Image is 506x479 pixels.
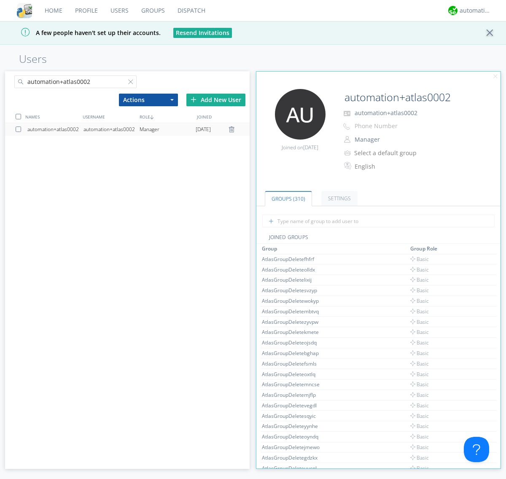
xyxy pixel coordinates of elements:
[262,350,325,357] div: AtlasGroupDeletebghap
[262,444,325,451] div: AtlasGroupDeletejmewo
[6,29,161,37] span: A few people haven't set up their accounts.
[262,412,325,420] div: AtlasGroupDeletesqyic
[119,94,178,106] button: Actions
[344,136,350,143] img: person-outline.svg
[27,123,83,136] div: automation+atlas0002
[410,402,429,409] span: Basic
[262,339,325,346] div: AtlasGroupDeleteojsdq
[262,381,325,388] div: AtlasGroupDeletemncse
[409,244,458,254] th: Toggle SortBy
[460,6,491,15] div: automation+atlas
[262,215,495,227] input: Type name of group to add user to
[17,3,32,18] img: cddb5a64eb264b2086981ab96f4c1ba7
[410,276,429,283] span: Basic
[191,97,196,102] img: plus.svg
[410,433,429,440] span: Basic
[355,162,425,171] div: English
[321,191,358,206] a: Settings
[262,266,325,273] div: AtlasGroupDeleteolldx
[410,422,429,430] span: Basic
[410,350,429,357] span: Basic
[410,360,429,367] span: Basic
[410,256,429,263] span: Basic
[262,422,325,430] div: AtlasGroupDeleteyynhe
[458,244,477,254] th: Toggle SortBy
[261,244,409,254] th: Toggle SortBy
[23,110,80,123] div: NAMES
[14,75,137,88] input: Search users
[354,149,425,157] div: Select a default group
[256,234,501,244] div: JOINED GROUPS
[262,402,325,409] div: AtlasGroupDeletevegdl
[262,328,325,336] div: AtlasGroupDeletekmete
[81,110,137,123] div: USERNAME
[448,6,458,15] img: d2d01cd9b4174d08988066c6d424eccd
[410,308,429,315] span: Basic
[410,465,429,472] span: Basic
[262,276,325,283] div: AtlasGroupDeletelixij
[140,123,196,136] div: Manager
[344,161,353,171] img: In groups with Translation enabled, this user's messages will be automatically translated to and ...
[173,28,232,38] button: Resend Invitations
[262,287,325,294] div: AtlasGroupDeletesvzyp
[303,144,318,151] span: [DATE]
[493,74,498,80] img: cancel.svg
[343,123,350,130] img: phone-outline.svg
[262,391,325,398] div: AtlasGroupDeletemjflp
[464,437,489,462] iframe: Toggle Customer Support
[262,256,325,263] div: AtlasGroupDeletefhfrf
[410,381,429,388] span: Basic
[262,308,325,315] div: AtlasGroupDeletembtvq
[410,454,429,461] span: Basic
[262,360,325,367] div: AtlasGroupDeletefsmls
[186,94,245,106] div: Add New User
[262,433,325,440] div: AtlasGroupDeleteoyndq
[410,371,429,378] span: Basic
[410,328,429,336] span: Basic
[410,266,429,273] span: Basic
[275,89,326,140] img: 373638.png
[410,297,429,304] span: Basic
[5,123,250,136] a: automation+atlas0002automation+atlas0002Manager[DATE]
[262,465,325,472] div: AtlasGroupDeleteuucol
[410,318,429,326] span: Basic
[410,287,429,294] span: Basic
[262,297,325,304] div: AtlasGroupDeletewokyp
[282,144,318,151] span: Joined on
[265,191,312,206] a: Groups (310)
[410,412,429,420] span: Basic
[262,454,325,461] div: AtlasGroupDeletegdzkx
[195,110,252,123] div: JOINED
[262,371,325,378] div: AtlasGroupDeleteoxtlq
[341,89,477,106] input: Name
[410,444,429,451] span: Basic
[137,110,194,123] div: ROLE
[352,134,436,145] button: Manager
[262,318,325,326] div: AtlasGroupDeletezyvpw
[410,339,429,346] span: Basic
[410,391,429,398] span: Basic
[355,109,417,117] span: automation+atlas0002
[83,123,140,136] div: automation+atlas0002
[196,123,211,136] span: [DATE]
[344,147,352,159] img: icon-alert-users-thin-outline.svg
